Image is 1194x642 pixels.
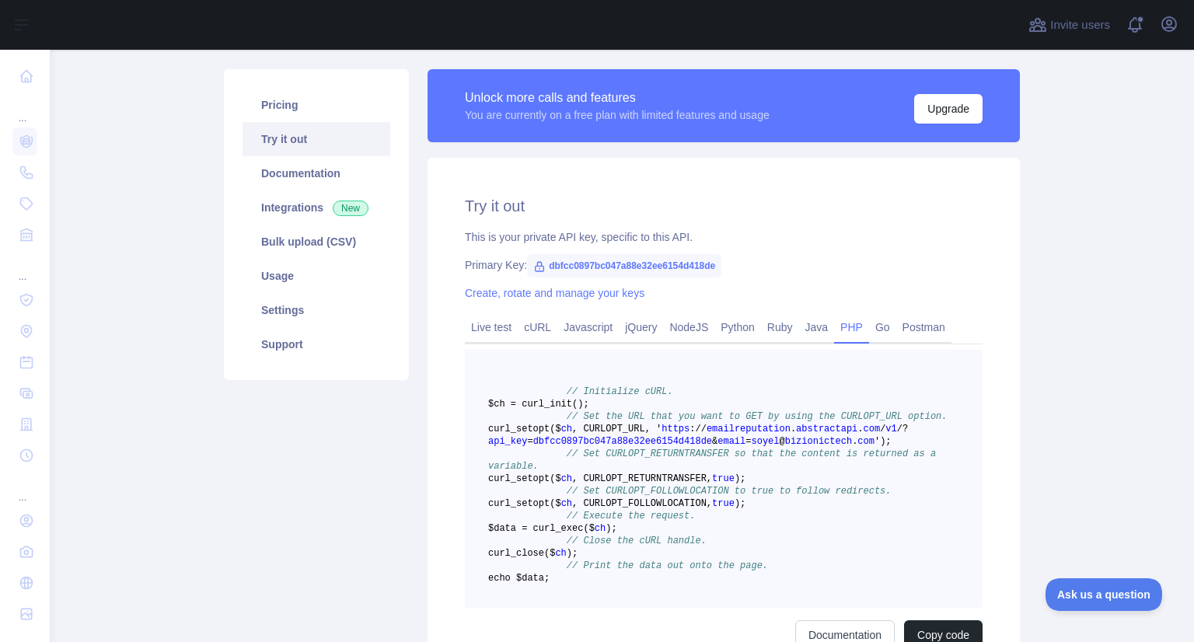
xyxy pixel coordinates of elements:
[606,523,611,534] span: )
[567,560,768,571] span: // Print the data out onto the page.
[557,315,619,340] a: Javascript
[690,424,695,434] span: :
[663,315,714,340] a: NodeJS
[864,424,881,434] span: com
[885,424,896,434] span: v1
[735,473,740,484] span: )
[902,424,908,434] span: ?
[488,523,555,534] span: $data = curl
[488,498,511,509] span: curl
[857,424,863,434] span: .
[897,424,902,434] span: /
[857,436,875,447] span: com
[875,436,885,447] span: ')
[785,436,852,447] span: bizionictech
[527,436,532,447] span: =
[567,386,673,397] span: // Initialize cURL.
[707,424,791,434] span: emailreputation
[243,190,390,225] a: Integrations New
[740,473,745,484] span: ;
[555,548,566,559] span: ch
[595,523,606,534] span: ch
[717,436,745,447] span: email
[465,257,983,273] div: Primary Key:
[885,436,891,447] span: ;
[488,436,527,447] span: api_key
[488,473,511,484] span: curl
[243,88,390,122] a: Pricing
[619,315,663,340] a: jQuery
[896,315,951,340] a: Postman
[465,287,644,299] a: Create, rotate and manage your keys
[914,94,983,124] button: Upgrade
[745,436,751,447] span: =
[583,399,588,410] span: ;
[511,473,561,484] span: _setopt($
[488,399,544,410] span: $ch = curl
[799,315,835,340] a: Java
[1046,578,1163,611] iframe: Toggle Customer Support
[611,523,616,534] span: ;
[465,107,770,123] div: You are currently on a free plan with limited features and usage
[243,225,390,259] a: Bulk upload (CSV)
[1050,16,1110,34] span: Invite users
[511,548,556,559] span: _close($
[572,473,712,484] span: , CURLOPT_RETURNTRANSFER,
[243,293,390,327] a: Settings
[695,424,700,434] span: /
[333,201,368,216] span: New
[544,399,583,410] span: _init()
[751,436,779,447] span: soyel
[243,327,390,361] a: Support
[712,436,717,447] span: &
[567,511,696,522] span: // Execute the request.
[465,315,518,340] a: Live test
[567,411,948,422] span: // Set the URL that you want to GET by using the CURLOPT_URL option.
[12,252,37,283] div: ...
[518,315,557,340] a: cURL
[761,315,799,340] a: Ruby
[243,156,390,190] a: Documentation
[712,498,735,509] span: true
[567,486,892,497] span: // Set CURLOPT_FOLLOWLOCATION to true to follow redirects.
[527,254,721,277] span: dbfcc0897bc047a88e32ee6154d418de
[780,436,785,447] span: @
[852,436,857,447] span: .
[572,424,662,434] span: , CURLOPT_URL, '
[243,122,390,156] a: Try it out
[465,195,983,217] h2: Try it out
[662,424,690,434] span: https
[1025,12,1113,37] button: Invite users
[465,89,770,107] div: Unlock more calls and features
[12,473,37,504] div: ...
[561,498,572,509] span: ch
[243,259,390,293] a: Usage
[12,93,37,124] div: ...
[791,424,796,434] span: .
[561,424,572,434] span: ch
[869,315,896,340] a: Go
[488,573,550,584] span: echo $data;
[465,229,983,245] div: This is your private API key, specific to this API.
[511,498,561,509] span: _setopt($
[796,424,857,434] span: abstractapi
[488,448,941,472] span: // Set CURLOPT_RETURNTRANSFER so that the content is returned as a variable.
[555,523,594,534] span: _exec($
[714,315,761,340] a: Python
[511,424,561,434] span: _setopt($
[488,424,511,434] span: curl
[740,498,745,509] span: ;
[712,473,735,484] span: true
[567,548,572,559] span: )
[567,536,707,546] span: // Close the cURL handle.
[880,424,885,434] span: /
[701,424,707,434] span: /
[735,498,740,509] span: )
[561,473,572,484] span: ch
[488,548,511,559] span: curl
[572,548,578,559] span: ;
[533,436,712,447] span: dbfcc0897bc047a88e32ee6154d418de
[572,498,712,509] span: , CURLOPT_FOLLOWLOCATION,
[834,315,869,340] a: PHP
